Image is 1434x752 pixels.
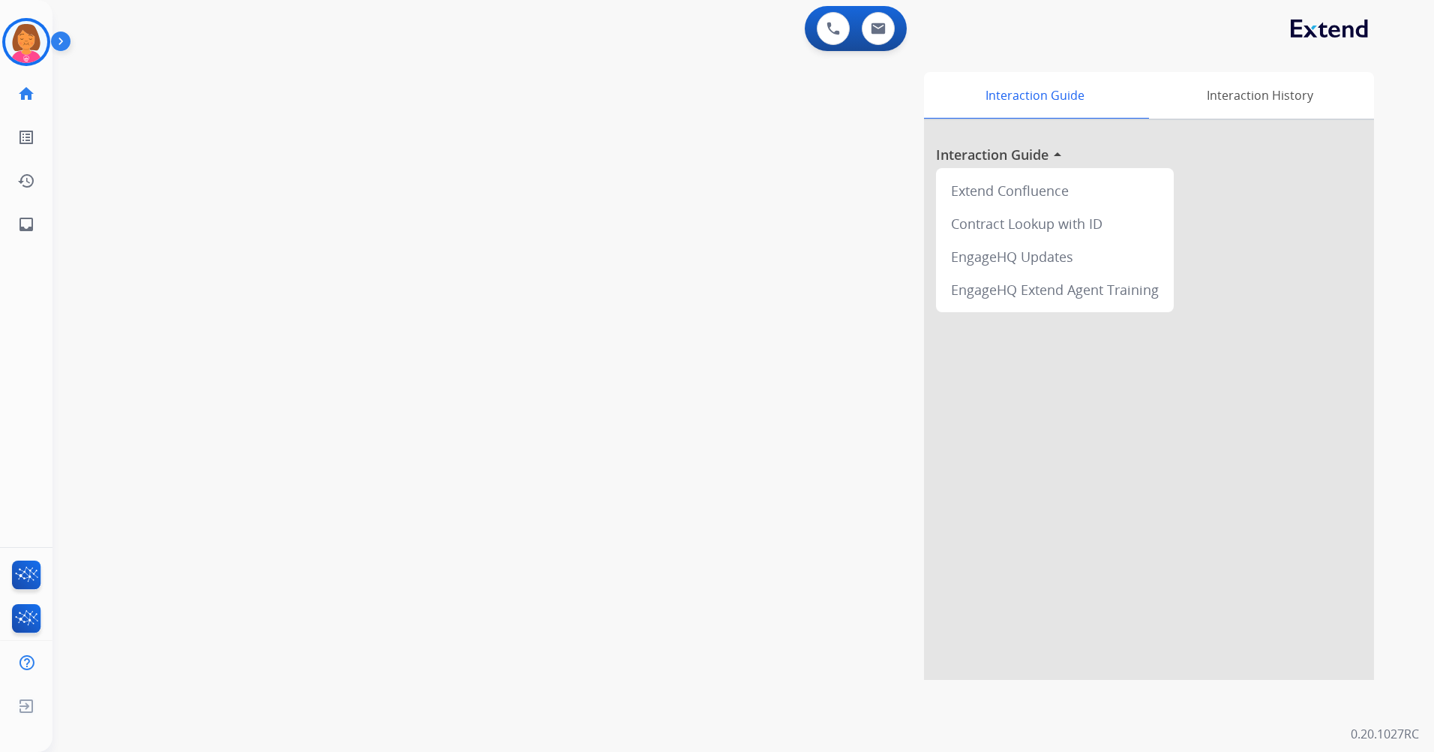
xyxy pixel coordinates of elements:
[17,172,35,190] mat-icon: history
[17,215,35,233] mat-icon: inbox
[924,72,1145,119] div: Interaction Guide
[942,207,1168,240] div: Contract Lookup with ID
[942,273,1168,306] div: EngageHQ Extend Agent Training
[1351,725,1419,743] p: 0.20.1027RC
[17,85,35,103] mat-icon: home
[5,21,47,63] img: avatar
[1145,72,1374,119] div: Interaction History
[942,240,1168,273] div: EngageHQ Updates
[17,128,35,146] mat-icon: list_alt
[942,174,1168,207] div: Extend Confluence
